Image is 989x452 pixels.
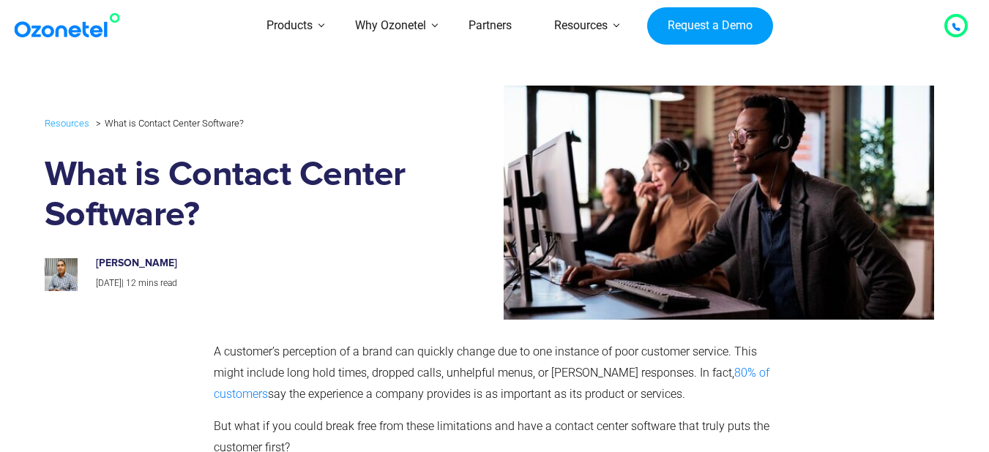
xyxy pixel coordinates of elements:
img: prashanth-kancherla_avatar-200x200.jpeg [45,258,78,291]
span: mins read [138,278,177,288]
span: [DATE] [96,278,122,288]
span: A customer’s perception of a brand can quickly change due to one instance of poor customer servic... [214,344,757,380]
img: what is contact center software [430,86,934,320]
span: 12 [126,278,136,288]
li: What is Contact Center Software? [92,114,244,132]
span: say the experience a company provides is as important as its product or services. [268,387,685,401]
h1: What is Contact Center Software? [45,155,420,236]
a: 80% of customers [214,366,769,401]
h6: [PERSON_NAME] [96,257,405,270]
p: | [96,276,405,292]
a: Resources [45,115,89,132]
a: Request a Demo [647,7,772,45]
